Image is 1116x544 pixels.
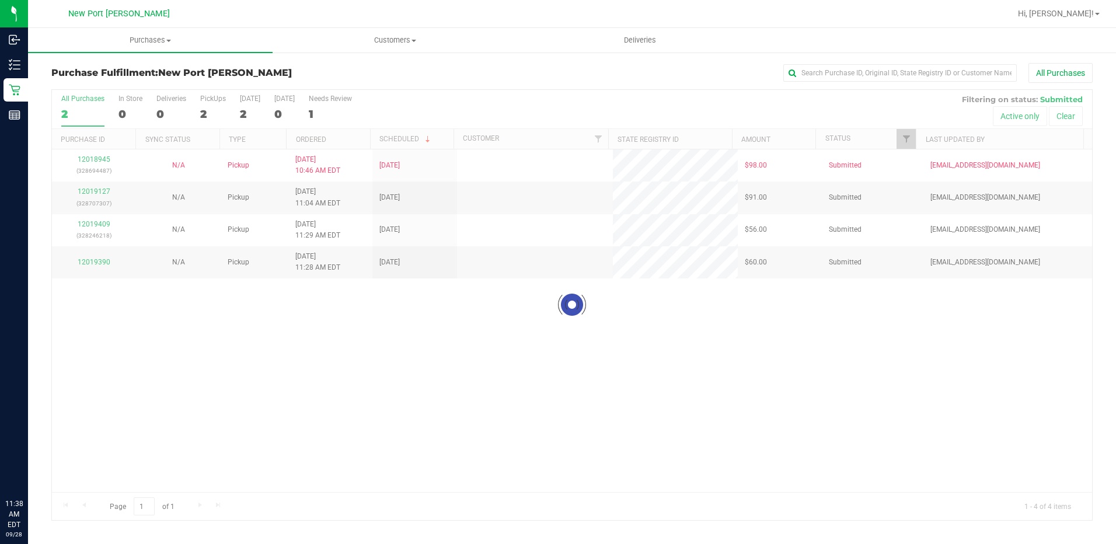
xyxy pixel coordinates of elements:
a: Purchases [28,28,273,53]
a: Customers [273,28,517,53]
span: Purchases [28,35,273,46]
inline-svg: Inbound [9,34,20,46]
p: 11:38 AM EDT [5,498,23,530]
inline-svg: Retail [9,84,20,96]
span: New Port [PERSON_NAME] [158,67,292,78]
span: Customers [273,35,517,46]
button: All Purchases [1028,63,1093,83]
inline-svg: Reports [9,109,20,121]
iframe: Resource center [12,451,47,486]
span: Hi, [PERSON_NAME]! [1018,9,1094,18]
span: New Port [PERSON_NAME] [68,9,170,19]
p: 09/28 [5,530,23,539]
h3: Purchase Fulfillment: [51,68,399,78]
a: Deliveries [518,28,762,53]
span: Deliveries [608,35,672,46]
inline-svg: Inventory [9,59,20,71]
input: Search Purchase ID, Original ID, State Registry ID or Customer Name... [783,64,1017,82]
